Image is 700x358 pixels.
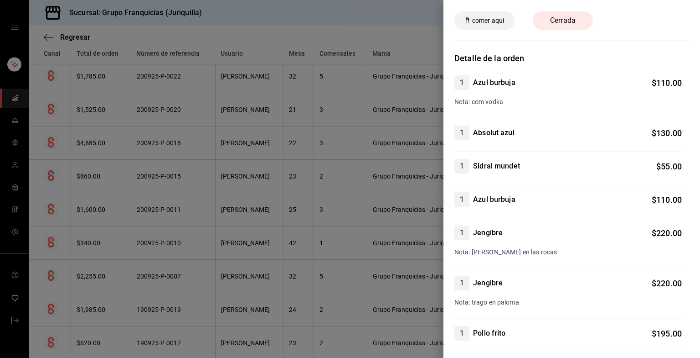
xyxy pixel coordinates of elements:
h4: Pollo frito [473,328,505,339]
span: 1 [454,77,469,88]
span: 1 [454,194,469,205]
span: 1 [454,227,469,238]
span: Nota: [PERSON_NAME] en las rocas [454,248,557,256]
span: Nota: trago en paloma [454,299,519,306]
span: $ 220.00 [652,279,682,288]
span: 1 [454,161,469,172]
h4: Sidral mundet [473,161,520,172]
span: 1 [454,328,469,339]
h4: Azul burbuja [473,194,515,205]
span: $ 55.00 [656,162,682,171]
h4: Azul burbuja [473,77,515,88]
span: Nota: com vodka [454,98,503,105]
h4: Absolut azul [473,127,515,138]
span: 1 [454,127,469,138]
span: comer aquí [468,16,508,26]
span: $ 110.00 [652,195,682,205]
h4: Jengibre [473,227,503,238]
span: 1 [454,278,469,289]
span: $ 130.00 [652,128,682,138]
span: Cerrada [545,15,581,26]
h4: Jengibre [473,278,503,289]
span: $ 110.00 [652,78,682,88]
h3: Detalle de la orden [454,52,689,64]
span: $ 220.00 [652,228,682,238]
span: $ 195.00 [652,329,682,338]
